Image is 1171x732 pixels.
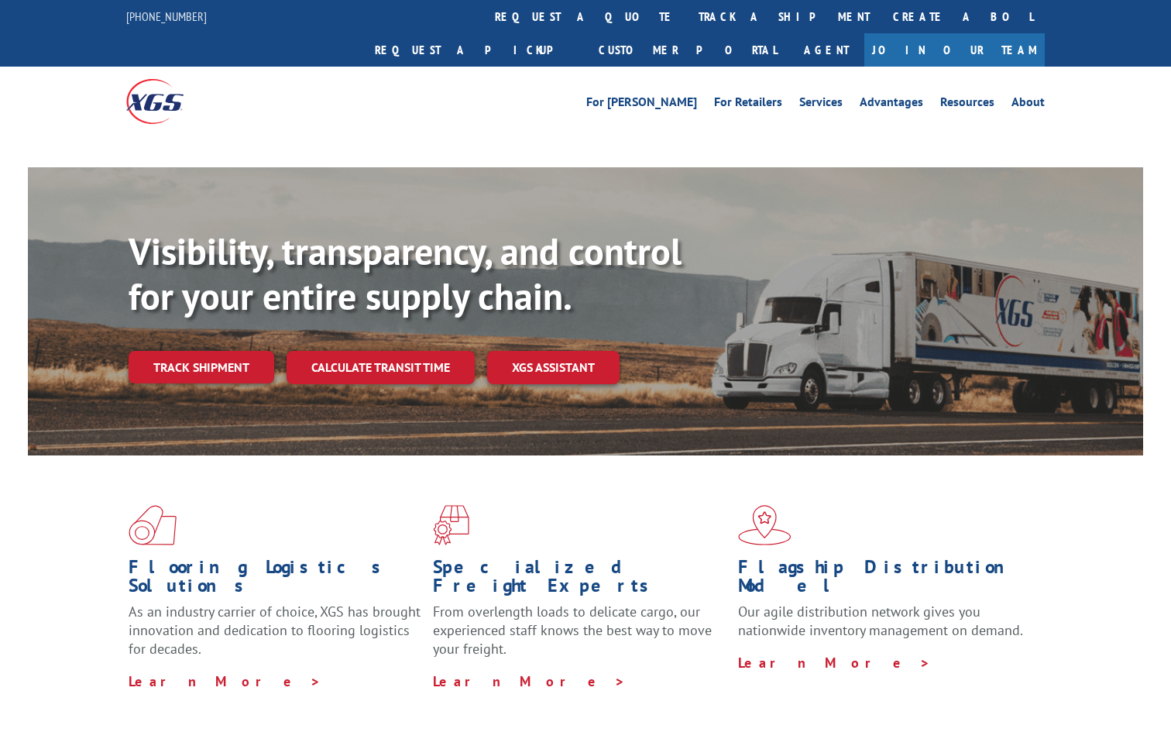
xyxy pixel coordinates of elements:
[126,9,207,24] a: [PHONE_NUMBER]
[738,558,1031,603] h1: Flagship Distribution Model
[433,603,726,672] p: From overlength loads to delicate cargo, our experienced staff knows the best way to move your fr...
[129,603,421,658] span: As an industry carrier of choice, XGS has brought innovation and dedication to flooring logistics...
[433,558,726,603] h1: Specialized Freight Experts
[738,654,931,672] a: Learn More >
[129,505,177,545] img: xgs-icon-total-supply-chain-intelligence-red
[586,96,697,113] a: For [PERSON_NAME]
[1011,96,1045,113] a: About
[738,505,792,545] img: xgs-icon-flagship-distribution-model-red
[129,672,321,690] a: Learn More >
[287,351,475,384] a: Calculate transit time
[940,96,994,113] a: Resources
[433,672,626,690] a: Learn More >
[487,351,620,384] a: XGS ASSISTANT
[129,558,421,603] h1: Flooring Logistics Solutions
[714,96,782,113] a: For Retailers
[129,351,274,383] a: Track shipment
[129,227,682,320] b: Visibility, transparency, and control for your entire supply chain.
[864,33,1045,67] a: Join Our Team
[788,33,864,67] a: Agent
[433,505,469,545] img: xgs-icon-focused-on-flooring-red
[860,96,923,113] a: Advantages
[799,96,843,113] a: Services
[363,33,587,67] a: Request a pickup
[738,603,1023,639] span: Our agile distribution network gives you nationwide inventory management on demand.
[587,33,788,67] a: Customer Portal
